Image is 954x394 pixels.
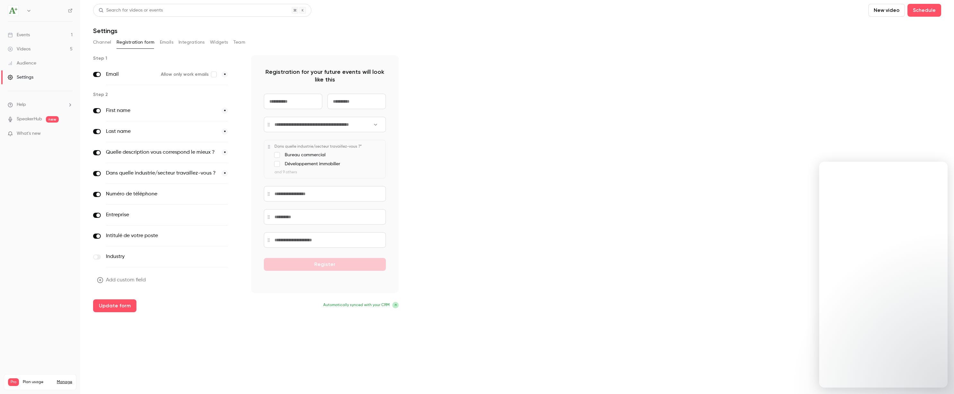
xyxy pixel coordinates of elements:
div: Search for videos or events [99,7,163,14]
span: new [46,116,59,123]
button: Schedule [907,4,941,17]
label: Entreprise [106,211,201,219]
button: Update form [93,299,136,312]
span: Help [17,101,26,108]
label: Numéro de téléphone [106,190,201,198]
button: Integrations [178,37,205,47]
p: Registration for your future events will look like this [264,68,386,83]
button: Emails [160,37,173,47]
p: Step 2 [93,91,241,98]
div: Videos [8,46,30,52]
label: First name [106,107,216,115]
label: Allow only work emails [161,71,216,78]
div: Events [8,32,30,38]
label: Dans quelle industrie/secteur travaillez-vous ?* [264,144,386,149]
p: Step 1 [93,55,241,62]
div: Settings [8,74,33,81]
label: Développement immobilier [264,159,386,168]
label: Last name [106,128,216,135]
label: Intitulé de votre poste [106,232,201,240]
button: Add custom field [93,274,151,287]
button: New video [868,4,905,17]
span: Automatically synced with your CRM [323,302,390,308]
button: Registration form [117,37,155,47]
span: What's new [17,130,41,137]
span: Plan usage [23,380,53,385]
a: SpeakerHub [17,116,42,123]
button: Widgets [210,37,228,47]
h1: Settings [93,27,117,35]
label: Email [106,71,156,78]
button: Channel [93,37,111,47]
div: Audience [8,60,36,66]
label: Bureau commercial [264,150,386,159]
a: Manage [57,380,72,385]
iframe: Intercom live chat [819,162,948,388]
label: Dans quelle industrie/secteur travaillez-vous ? [106,169,216,177]
span: Pro [8,378,19,386]
span: and 9 others [264,170,297,175]
label: Quelle description vous correspond le mieux ? [106,149,216,156]
button: Team [233,37,246,47]
li: help-dropdown-opener [8,101,73,108]
label: Industry [106,253,201,261]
